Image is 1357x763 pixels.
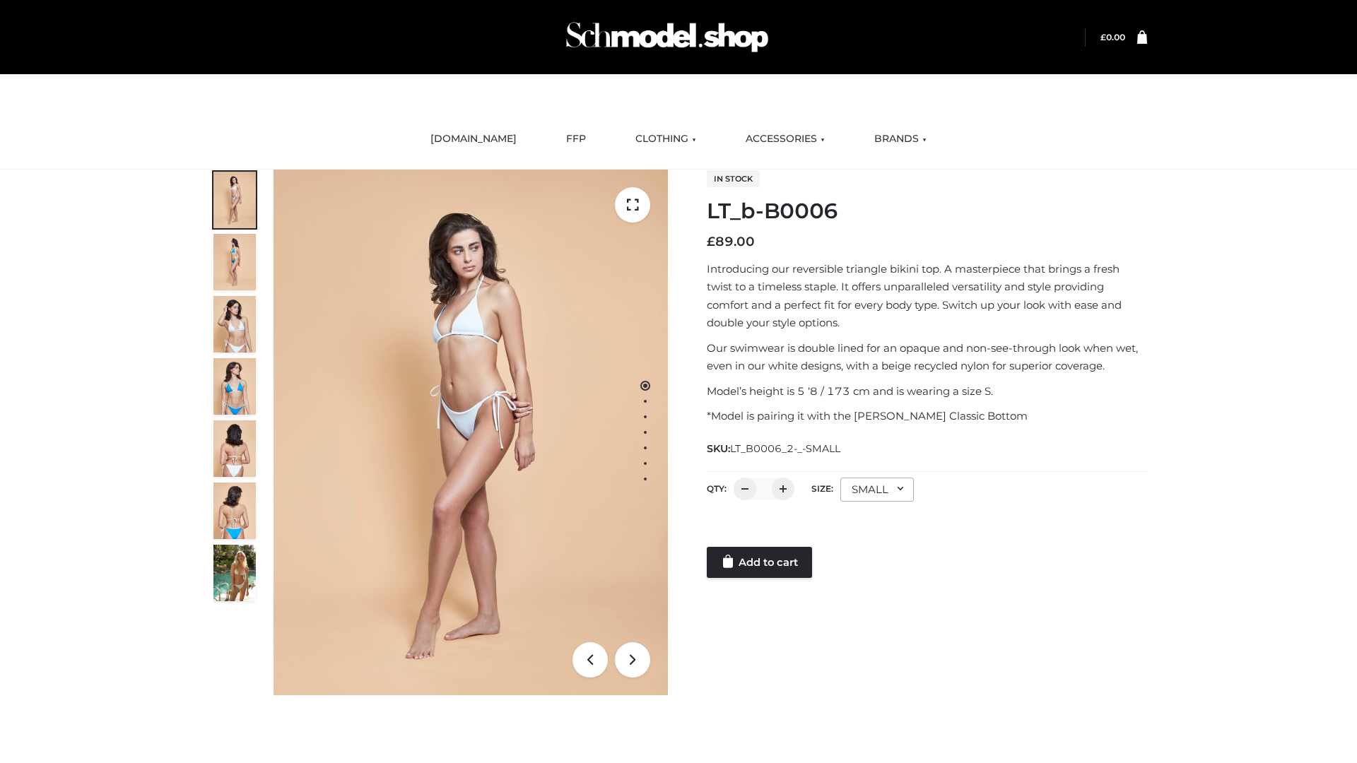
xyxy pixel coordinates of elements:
[213,545,256,601] img: Arieltop_CloudNine_AzureSky2.jpg
[213,483,256,539] img: ArielClassicBikiniTop_CloudNine_AzureSky_OW114ECO_8-scaled.jpg
[420,124,527,155] a: [DOMAIN_NAME]
[730,442,840,455] span: LT_B0006_2-_-SMALL
[213,358,256,415] img: ArielClassicBikiniTop_CloudNine_AzureSky_OW114ECO_4-scaled.jpg
[707,170,760,187] span: In stock
[707,260,1147,332] p: Introducing our reversible triangle bikini top. A masterpiece that brings a fresh twist to a time...
[1100,32,1125,42] bdi: 0.00
[213,296,256,353] img: ArielClassicBikiniTop_CloudNine_AzureSky_OW114ECO_3-scaled.jpg
[707,547,812,578] a: Add to cart
[561,9,773,65] img: Schmodel Admin 964
[707,234,755,249] bdi: 89.00
[213,234,256,290] img: ArielClassicBikiniTop_CloudNine_AzureSky_OW114ECO_2-scaled.jpg
[811,483,833,494] label: Size:
[707,440,842,457] span: SKU:
[707,234,715,249] span: £
[864,124,937,155] a: BRANDS
[840,478,914,502] div: SMALL
[213,172,256,228] img: ArielClassicBikiniTop_CloudNine_AzureSky_OW114ECO_1-scaled.jpg
[625,124,707,155] a: CLOTHING
[274,170,668,695] img: ArielClassicBikiniTop_CloudNine_AzureSky_OW114ECO_1
[707,339,1147,375] p: Our swimwear is double lined for an opaque and non-see-through look when wet, even in our white d...
[1100,32,1106,42] span: £
[735,124,835,155] a: ACCESSORIES
[556,124,597,155] a: FFP
[707,199,1147,224] h1: LT_b-B0006
[1100,32,1125,42] a: £0.00
[707,382,1147,401] p: Model’s height is 5 ‘8 / 173 cm and is wearing a size S.
[213,420,256,477] img: ArielClassicBikiniTop_CloudNine_AzureSky_OW114ECO_7-scaled.jpg
[707,407,1147,425] p: *Model is pairing it with the [PERSON_NAME] Classic Bottom
[707,483,727,494] label: QTY:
